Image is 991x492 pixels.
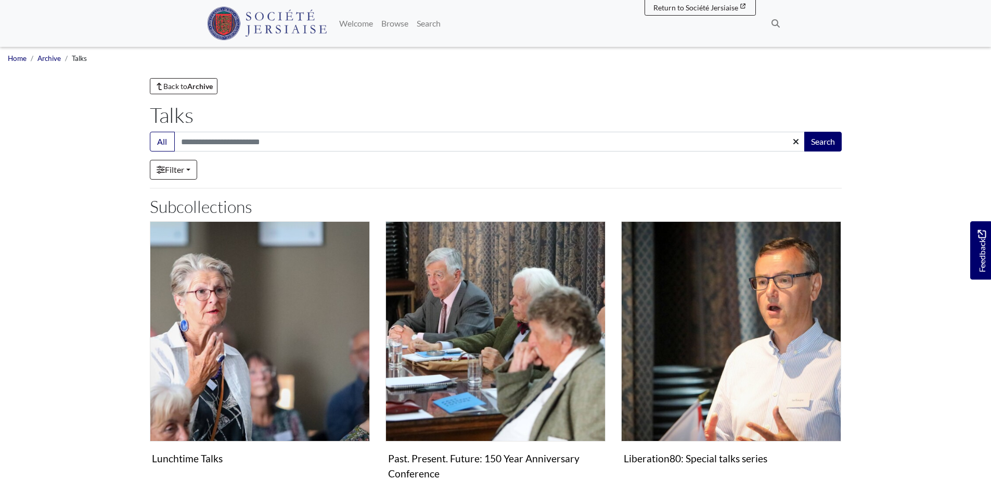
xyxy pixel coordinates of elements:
[621,221,841,441] img: Liberation80: Special talks series
[37,54,61,62] a: Archive
[385,221,606,484] a: Past. Present. Future: 150 Year Anniversary Conference Past. Present. Future: 150 Year Anniversar...
[150,197,842,217] h2: Subcollections
[385,221,606,441] img: Past. Present. Future: 150 Year Anniversary Conference
[150,160,197,180] a: Filter
[975,230,988,272] span: Feedback
[72,54,87,62] span: Talks
[335,13,377,34] a: Welcome
[150,78,218,94] a: Back toArchive
[174,132,805,152] input: Search this collection...
[187,82,213,91] strong: Archive
[413,13,445,34] a: Search
[377,13,413,34] a: Browse
[8,54,27,62] a: Home
[150,132,175,152] button: All
[621,221,841,469] a: Liberation80: Special talks series Liberation80: Special talks series
[653,3,738,12] span: Return to Société Jersiaise
[150,221,370,441] img: Lunchtime Talks
[970,221,991,280] a: Would you like to provide feedback?
[150,221,370,469] a: Lunchtime Talks Lunchtime Talks
[150,103,842,128] h1: Talks
[207,4,327,43] a: Société Jersiaise logo
[207,7,327,40] img: Société Jersiaise
[804,132,842,152] button: Search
